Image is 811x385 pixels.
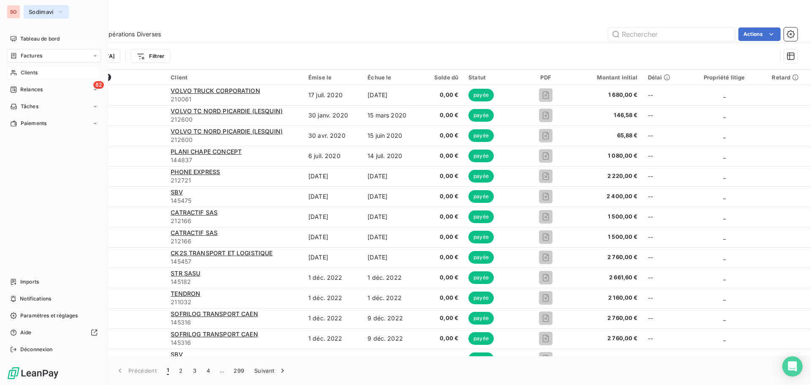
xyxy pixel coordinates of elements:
span: TENDRON [171,290,200,297]
span: 0,00 € [428,131,459,140]
td: 30 janv. 2020 [303,105,362,126]
div: Délai [648,74,677,81]
div: Solde dû [428,74,459,81]
span: 212166 [171,237,298,246]
td: 1 déc. 2022 [362,268,422,288]
td: -- [643,166,682,186]
button: 1 [162,362,174,380]
span: 145475 [171,197,298,205]
td: 1 déc. 2022 [362,349,422,369]
span: CATRACTIF SAS [171,209,218,216]
td: 14 juil. 2020 [362,146,422,166]
span: 0,00 € [428,233,459,241]
td: -- [643,207,682,227]
span: Sodimavi [29,8,54,15]
td: -- [643,227,682,247]
td: 9 déc. 2022 [362,308,422,328]
td: -- [643,186,682,207]
span: 1 500,00 € [575,213,637,221]
span: 0,00 € [428,91,459,99]
span: SBV [171,351,182,358]
span: _ [723,335,726,342]
span: Aide [20,329,32,336]
td: [DATE] [303,227,362,247]
span: payée [468,352,494,365]
span: 145316 [171,318,298,327]
span: _ [723,213,726,220]
span: Imports [20,278,39,286]
td: 6 juil. 2020 [303,146,362,166]
td: 30 avr. 2020 [303,126,362,146]
span: Déconnexion [20,346,53,353]
input: Rechercher [608,27,735,41]
span: 0,00 € [428,152,459,160]
td: -- [643,349,682,369]
span: 145457 [171,257,298,266]
span: payée [468,129,494,142]
span: payée [468,170,494,183]
span: 2 661,60 € [575,273,637,282]
div: Open Intercom Messenger [782,356,803,377]
span: 0,00 € [428,273,459,282]
td: [DATE] [303,207,362,227]
td: 15 juin 2020 [362,126,422,146]
div: Retard [772,74,806,81]
td: [DATE] [362,166,422,186]
span: 144837 [171,156,298,164]
span: 212721 [171,176,298,185]
span: Clients [21,69,38,76]
td: [DATE] [362,186,422,207]
span: 2 160,00 € [575,294,637,302]
span: SOFRILOG TRANSPORT CAEN [171,330,258,338]
span: 0,00 € [428,213,459,221]
span: 145316 [171,339,298,347]
span: payée [468,251,494,264]
div: Statut [468,74,516,81]
span: Tâches [21,103,38,110]
span: 2 760,00 € [575,253,637,262]
span: payée [468,292,494,304]
button: Actions [738,27,781,41]
span: PLANI CHAPE CONCEPT [171,148,242,155]
td: [DATE] [303,166,362,186]
td: -- [643,126,682,146]
td: -- [643,288,682,308]
span: 2 400,00 € [575,355,637,363]
td: -- [643,308,682,328]
span: CATRACTIF SAS [171,229,218,236]
span: _ [723,91,726,98]
button: Précédent [111,362,162,380]
a: Aide [7,326,101,339]
span: 212600 [171,136,298,144]
span: _ [723,193,726,200]
span: payée [468,89,494,101]
span: Notifications [20,295,51,303]
span: 0,00 € [428,111,459,120]
div: Émise le [308,74,357,81]
td: 15 mars 2020 [362,105,422,126]
span: … [215,364,229,377]
div: PDF [526,74,565,81]
span: Tableau de bord [20,35,60,43]
span: SBV [171,188,182,196]
td: 17 juil. 2020 [303,85,362,105]
span: 82 [93,81,104,89]
span: _ [723,152,726,159]
span: Paramètres et réglages [20,312,78,319]
span: CK2S TRANSPORT ET LOGISTIQUE [171,249,272,257]
td: -- [643,85,682,105]
span: 0,00 € [428,192,459,201]
td: [DATE] [362,85,422,105]
span: payée [468,271,494,284]
td: 9 déc. 2022 [362,328,422,349]
td: 1 déc. 2022 [303,268,362,288]
span: 0,00 € [428,172,459,180]
td: [DATE] [303,247,362,268]
button: 2 [174,362,188,380]
span: 1 680,00 € [575,91,637,99]
td: -- [643,328,682,349]
span: 0,00 € [428,334,459,343]
span: 146,58 € [575,111,637,120]
td: [DATE] [362,207,422,227]
span: payée [468,312,494,325]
